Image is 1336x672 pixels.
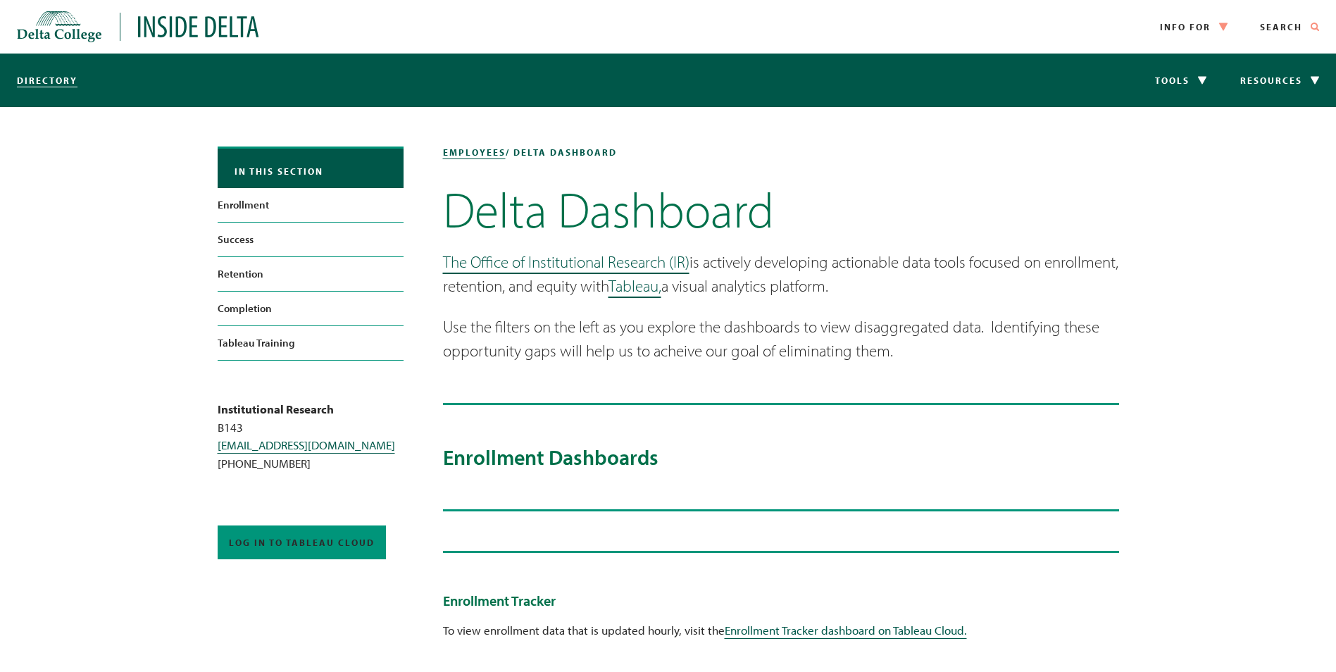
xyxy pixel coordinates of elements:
p: Use the filters on the left as you explore the dashboards to view disaggregated data. Identifying... [443,315,1119,363]
span: B143 [218,420,243,435]
strong: Institutional Research [218,402,334,416]
a: Enrollment Tracker dashboard on Tableau Cloud. [725,623,967,637]
a: Tableau, [608,275,661,296]
button: Tools [1138,54,1223,107]
p: is actively developing actionable data tools focused on enrollment, retention, and equity with a ... [443,250,1119,299]
a: Directory [17,75,77,86]
a: Success [218,223,404,256]
span: / Delta Dashboard [506,147,617,158]
h3: Enrollment Tracker [443,592,1119,609]
a: [EMAIL_ADDRESS][DOMAIN_NAME] [218,437,395,452]
button: In this section [218,149,404,188]
span: Log in to Tableau Cloud [229,537,375,548]
a: Completion [218,292,404,325]
p: To view enrollment data that is updated hourly, visit the [443,621,1119,640]
a: Log in to Tableau Cloud [218,525,386,559]
a: The Office of Institutional Research (IR) [443,251,689,272]
a: Tableau Training [218,326,404,360]
span: [PHONE_NUMBER] [218,456,311,471]
a: Retention [218,257,404,291]
h2: Enrollment Dashboards [443,444,1119,470]
a: employees [443,147,506,158]
a: Enrollment [218,188,404,222]
button: Resources [1223,54,1336,107]
h1: Delta Dashboard [443,186,1119,233]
